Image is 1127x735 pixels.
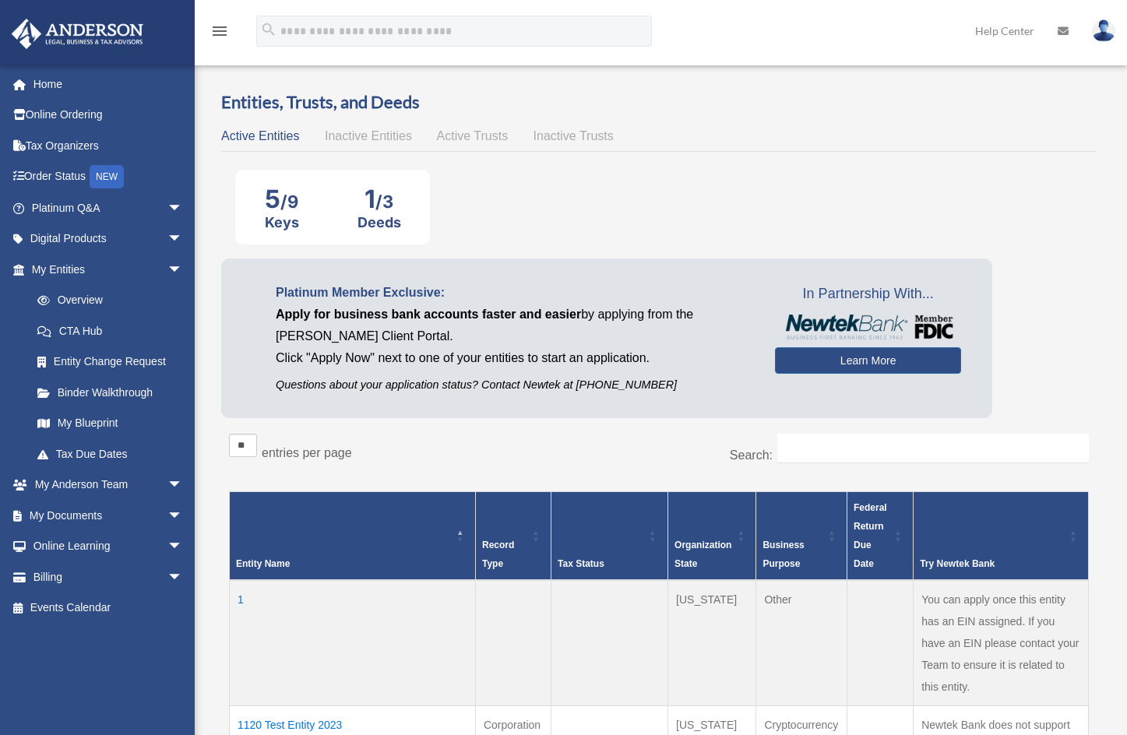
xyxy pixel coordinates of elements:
a: My Blueprint [22,408,199,439]
td: You can apply once this entity has an EIN assigned. If you have an EIN please contact your Team t... [914,580,1089,706]
a: CTA Hub [22,315,199,346]
a: My Documentsarrow_drop_down [11,500,206,531]
span: Tax Status [558,558,604,569]
img: User Pic [1092,19,1115,42]
span: Apply for business bank accounts faster and easier [276,308,581,321]
a: My Entitiesarrow_drop_down [11,254,199,285]
img: NewtekBankLogoSM.png [783,315,953,339]
a: Learn More [775,347,961,374]
label: entries per page [262,446,352,459]
span: arrow_drop_down [167,531,199,563]
span: Active Trusts [437,129,509,142]
span: arrow_drop_down [167,469,199,501]
span: arrow_drop_down [167,500,199,532]
td: [US_STATE] [668,580,756,706]
span: /9 [280,192,298,212]
i: search [260,21,277,38]
span: Entity Name [236,558,290,569]
div: Try Newtek Bank [920,554,1065,573]
th: Try Newtek Bank : Activate to sort [914,491,1089,580]
span: Inactive Trusts [534,129,614,142]
th: Entity Name: Activate to invert sorting [230,491,476,580]
h3: Entities, Trusts, and Deeds [221,90,1097,114]
span: Active Entities [221,129,299,142]
a: Tax Due Dates [22,438,199,469]
p: Click "Apply Now" next to one of your entities to start an application. [276,347,752,369]
td: 1 [230,580,476,706]
a: Events Calendar [11,593,206,624]
div: NEW [90,165,124,188]
div: 1 [357,184,401,214]
a: Overview [22,285,191,316]
a: Order StatusNEW [11,161,206,193]
i: menu [210,22,229,40]
th: Federal Return Due Date: Activate to sort [847,491,913,580]
span: Organization State [674,540,731,569]
span: Business Purpose [762,540,804,569]
td: Other [756,580,847,706]
p: by applying from the [PERSON_NAME] Client Portal. [276,304,752,347]
span: /3 [375,192,393,212]
th: Organization State: Activate to sort [668,491,756,580]
div: Keys [265,214,299,230]
a: Online Ordering [11,100,206,131]
p: Platinum Member Exclusive: [276,282,752,304]
img: Anderson Advisors Platinum Portal [7,19,148,49]
a: Binder Walkthrough [22,377,199,408]
span: Inactive Entities [325,129,412,142]
span: arrow_drop_down [167,223,199,255]
a: My Anderson Teamarrow_drop_down [11,469,206,501]
span: Federal Return Due Date [854,502,887,569]
th: Record Type: Activate to sort [475,491,551,580]
span: arrow_drop_down [167,254,199,286]
span: arrow_drop_down [167,192,199,224]
a: Entity Change Request [22,346,199,378]
a: Platinum Q&Aarrow_drop_down [11,192,206,223]
span: Record Type [482,540,514,569]
th: Tax Status: Activate to sort [551,491,668,580]
div: 5 [265,184,299,214]
a: Billingarrow_drop_down [11,561,206,593]
a: Tax Organizers [11,130,206,161]
span: arrow_drop_down [167,561,199,593]
div: Deeds [357,214,401,230]
th: Business Purpose: Activate to sort [756,491,847,580]
a: menu [210,27,229,40]
a: Online Learningarrow_drop_down [11,531,206,562]
label: Search: [730,448,773,462]
p: Questions about your application status? Contact Newtek at [PHONE_NUMBER] [276,375,752,395]
span: In Partnership With... [775,282,961,307]
a: Digital Productsarrow_drop_down [11,223,206,255]
a: Home [11,69,206,100]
